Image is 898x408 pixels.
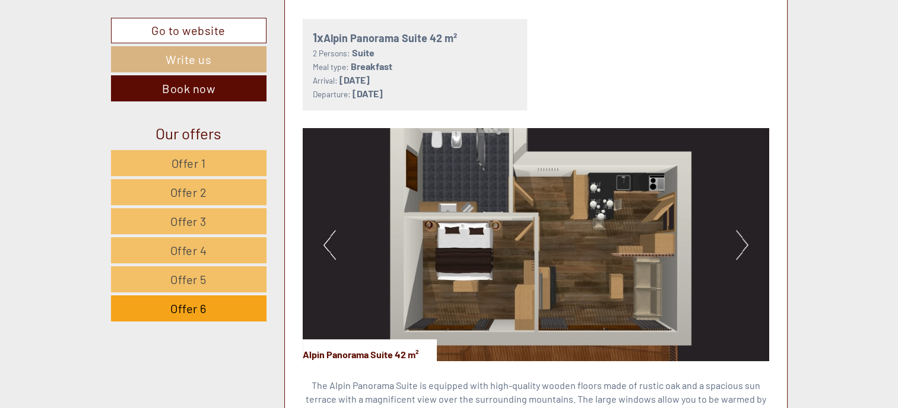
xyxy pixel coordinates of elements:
a: Go to website [111,18,266,43]
span: Offer 3 [170,214,207,228]
a: Book now [111,75,266,101]
span: Offer 4 [170,243,207,257]
div: Hello, how can we help you? [9,32,149,68]
small: Meal type: [313,62,349,72]
a: Write us [111,46,266,72]
button: Previous [323,230,336,260]
div: Appartements & Wellness [PERSON_NAME] [18,34,143,44]
small: Arrival: [313,75,338,85]
div: Alpin Panorama Suite 42 m² [313,29,517,46]
small: Departure: [313,89,351,99]
button: Next [736,230,748,260]
b: Suite [352,47,375,58]
div: Our offers [111,122,266,144]
span: Offer 5 [170,272,207,286]
small: 20:11 [18,58,143,66]
b: [DATE] [353,88,383,99]
div: Alpin Panorama Suite 42 m² [303,339,436,362]
b: 1x [313,30,323,44]
div: [DATE] [211,9,255,29]
span: Offer 6 [170,301,207,315]
span: Offer 1 [172,156,206,170]
button: Send [402,307,467,333]
b: [DATE] [339,74,370,85]
span: Offer 2 [170,185,207,199]
b: Breakfast [351,60,392,72]
small: 2 Persons: [313,48,350,58]
img: image [303,128,769,361]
